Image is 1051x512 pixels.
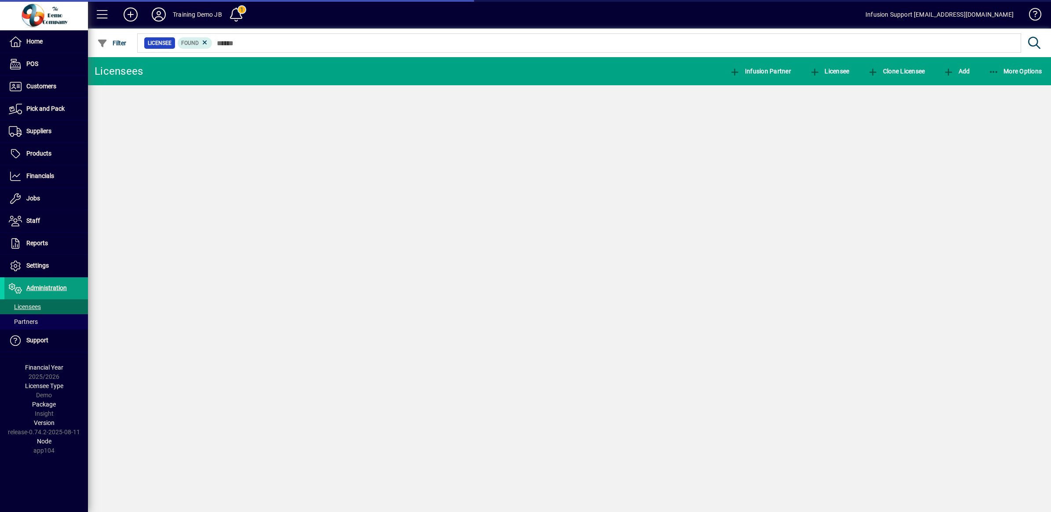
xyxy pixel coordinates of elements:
span: Clone Licensee [868,68,925,75]
a: Suppliers [4,120,88,142]
button: Profile [145,7,173,22]
button: Add [941,63,972,79]
a: Home [4,31,88,53]
div: Infusion Support [EMAIL_ADDRESS][DOMAIN_NAME] [865,7,1014,22]
span: Settings [26,262,49,269]
a: POS [4,53,88,75]
span: Partners [9,318,38,325]
span: Home [26,38,43,45]
span: POS [26,60,38,67]
span: Reports [26,240,48,247]
span: Administration [26,284,67,291]
a: Reports [4,232,88,254]
span: Suppliers [26,127,51,134]
span: Products [26,150,51,157]
span: Pick and Pack [26,105,65,112]
span: Licensees [9,303,41,310]
span: Infusion Partner [730,68,791,75]
span: Licensee [148,39,172,47]
span: Node [37,438,51,445]
div: Licensees [95,64,143,78]
span: Financial Year [25,364,63,371]
span: Filter [97,40,127,47]
a: Customers [4,76,88,98]
div: Training Demo JB [173,7,222,22]
a: Products [4,143,88,165]
a: Licensees [4,299,88,314]
a: Support [4,330,88,352]
span: Package [32,401,56,408]
a: Settings [4,255,88,277]
a: Knowledge Base [1022,2,1040,30]
button: Clone Licensee [865,63,927,79]
span: Licensee [810,68,850,75]
span: Add [943,68,970,75]
a: Jobs [4,188,88,210]
span: Version [34,419,55,426]
button: Infusion Partner [727,63,793,79]
a: Pick and Pack [4,98,88,120]
span: Customers [26,83,56,90]
span: Jobs [26,195,40,202]
button: Add [117,7,145,22]
a: Financials [4,165,88,187]
button: Filter [95,35,129,51]
span: Support [26,337,48,344]
span: Financials [26,172,54,179]
span: Staff [26,217,40,224]
span: More Options [989,68,1042,75]
mat-chip: Found Status: Found [178,37,212,49]
span: Licensee Type [25,382,63,389]
span: Found [181,40,199,46]
a: Partners [4,314,88,329]
button: Licensee [807,63,852,79]
a: Staff [4,210,88,232]
button: More Options [986,63,1044,79]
